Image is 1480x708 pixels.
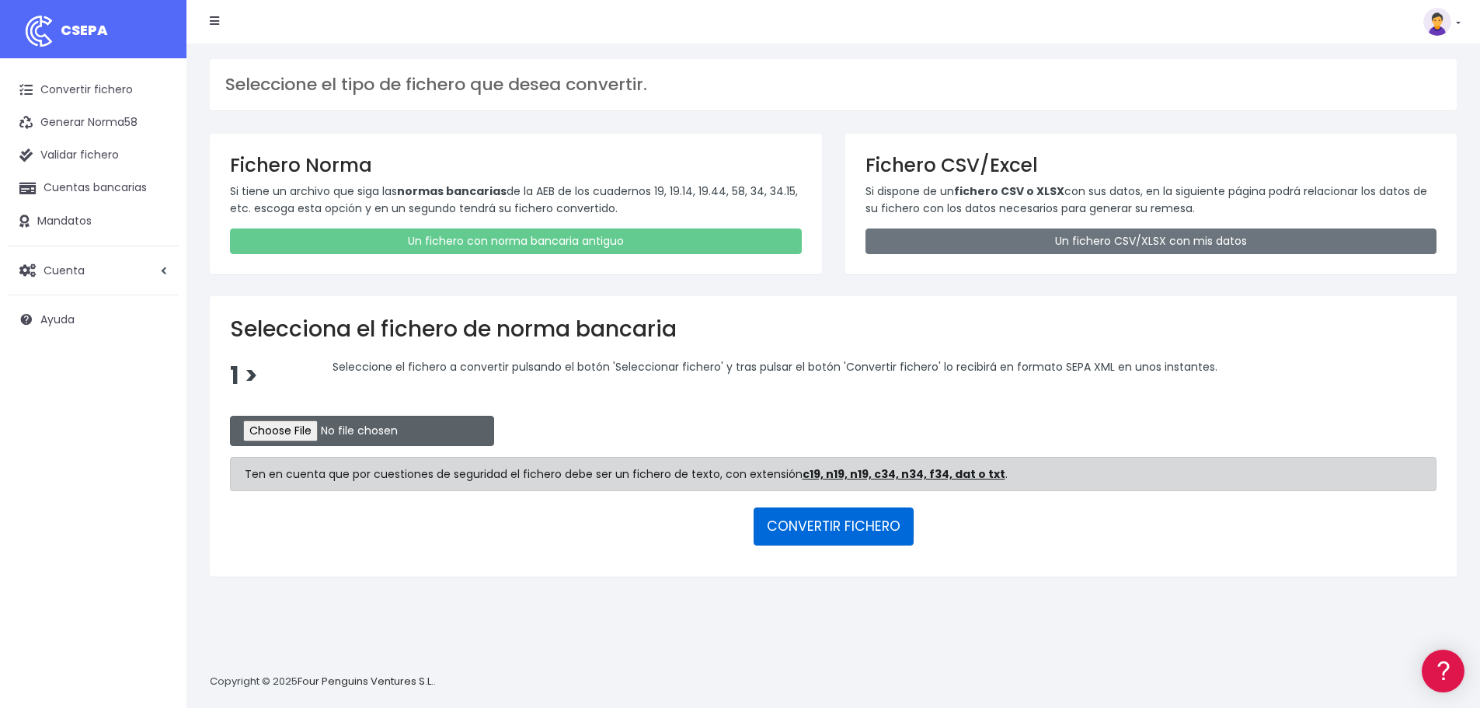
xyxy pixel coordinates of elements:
span: Seleccione el fichero a convertir pulsando el botón 'Seleccionar fichero' y tras pulsar el botón ... [333,359,1217,375]
a: Perfiles de empresas [16,269,295,293]
span: Ayuda [40,312,75,327]
h3: Fichero Norma [230,154,802,176]
a: Un fichero CSV/XLSX con mis datos [865,228,1437,254]
a: Cuenta [8,254,179,287]
a: Videotutoriales [16,245,295,269]
div: Programadores [16,373,295,388]
h3: Fichero CSV/Excel [865,154,1437,176]
a: Four Penguins Ventures S.L. [298,674,434,689]
h3: Seleccione el tipo de fichero que desea convertir. [225,75,1441,95]
a: Problemas habituales [16,221,295,245]
a: Cuentas bancarias [8,172,179,204]
p: Si tiene un archivo que siga las de la AEB de los cuadernos 19, 19.14, 19.44, 58, 34, 34.15, etc.... [230,183,802,218]
div: Información general [16,108,295,123]
a: Un fichero con norma bancaria antiguo [230,228,802,254]
a: Información general [16,132,295,156]
a: Generar Norma58 [8,106,179,139]
a: Ayuda [8,303,179,336]
a: API [16,397,295,421]
p: Si dispone de un con sus datos, en la siguiente página podrá relacionar los datos de su fichero c... [865,183,1437,218]
strong: normas bancarias [397,183,507,199]
a: Formatos [16,197,295,221]
button: CONVERTIR FICHERO [754,507,914,545]
span: Cuenta [44,262,85,277]
span: 1 > [230,359,258,392]
a: General [16,333,295,357]
a: Mandatos [8,205,179,238]
span: CSEPA [61,20,108,40]
strong: fichero CSV o XLSX [954,183,1064,199]
p: Copyright © 2025 . [210,674,436,690]
img: profile [1423,8,1451,36]
div: Facturación [16,309,295,323]
strong: c19, n19, n19, c34, n34, f34, dat o txt [803,466,1005,482]
div: Convertir ficheros [16,172,295,187]
a: POWERED BY ENCHANT [214,448,299,462]
img: logo [19,12,58,51]
a: Convertir fichero [8,74,179,106]
h2: Selecciona el fichero de norma bancaria [230,316,1436,343]
div: Ten en cuenta que por cuestiones de seguridad el fichero debe ser un fichero de texto, con extens... [230,457,1436,491]
button: Contáctanos [16,416,295,443]
a: Validar fichero [8,139,179,172]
